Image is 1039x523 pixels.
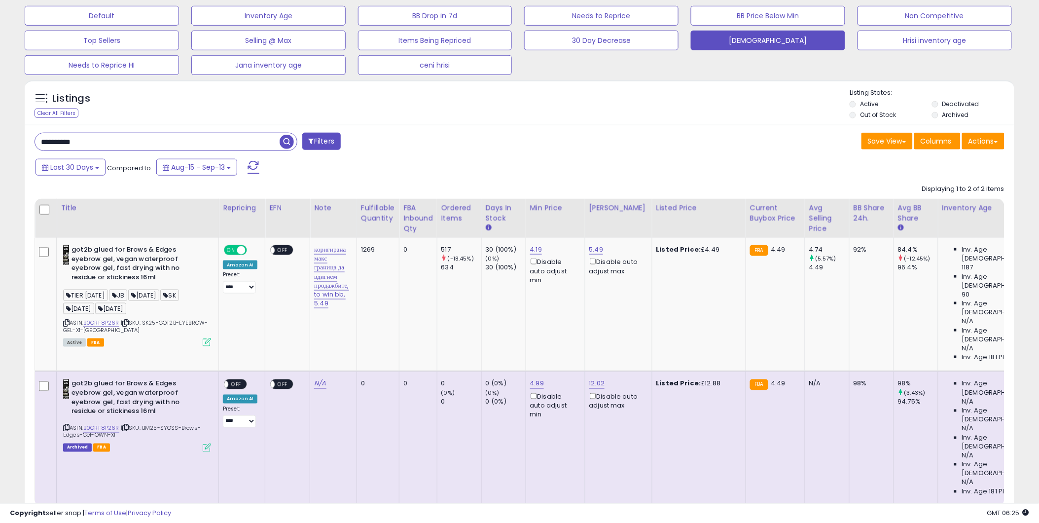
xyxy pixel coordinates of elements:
[63,303,94,314] span: [DATE]
[191,31,346,50] button: Selling @ Max
[441,379,481,388] div: 0
[441,398,481,407] div: 0
[107,163,152,173] span: Compared to:
[63,245,211,345] div: ASIN:
[771,379,786,388] span: 4.49
[269,203,306,213] div: EFN
[72,379,191,418] b: got2b glued for Brows & Edges eyebrow gel, vegan waterproof eyebrow gel, fast drying with no resi...
[403,203,433,234] div: FBA inbound Qty
[25,31,179,50] button: Top Sellers
[160,290,179,301] span: SK
[750,203,801,224] div: Current Buybox Price
[904,255,931,262] small: (-12.45%)
[441,203,477,224] div: Ordered Items
[61,203,215,213] div: Title
[63,444,92,452] span: Listings that have been deleted from Seller Central
[403,379,430,388] div: 0
[750,245,768,256] small: FBA
[962,344,974,353] span: N/A
[87,338,104,347] span: FBA
[962,451,974,460] span: N/A
[898,203,934,224] div: Avg BB Share
[860,111,896,119] label: Out of Stock
[223,406,257,428] div: Preset:
[898,398,938,407] div: 94.75%
[962,478,974,487] span: N/A
[854,379,886,388] div: 98%
[898,224,904,232] small: Avg BB Share.
[962,290,970,299] span: 90
[914,133,961,149] button: Columns
[441,245,481,254] div: 517
[486,224,492,232] small: Days In Stock.
[589,257,645,276] div: Disable auto adjust max
[987,508,1029,518] span: 2025-10-14 06:25 GMT
[816,255,836,262] small: (5.57%)
[93,444,110,452] span: FBA
[524,6,679,26] button: Needs to Reprice
[52,92,90,106] h5: Listings
[942,111,969,119] label: Archived
[524,31,679,50] button: 30 Day Decrease
[858,31,1012,50] button: Hrisi inventory age
[223,271,257,294] div: Preset:
[50,162,93,172] span: Last 30 Days
[109,290,127,301] span: JB
[275,246,291,255] span: OFF
[898,379,938,388] div: 98%
[656,379,738,388] div: £12.88
[128,508,171,518] a: Privacy Policy
[921,136,952,146] span: Columns
[63,245,69,265] img: 41R3XY2DsLL._SL40_.jpg
[63,319,208,334] span: | SKU: SK25-GOT2B-EYEBROW-GEL-X1-[GEOGRAPHIC_DATA]
[223,203,261,213] div: Repricing
[530,245,542,255] a: 4.19
[63,338,86,347] span: All listings currently available for purchase on Amazon
[486,263,526,272] div: 30 (100%)
[225,246,237,255] span: ON
[589,203,648,213] div: [PERSON_NAME]
[361,245,392,254] div: 1269
[771,245,786,254] span: 4.49
[63,379,211,450] div: ASIN:
[691,31,845,50] button: [DEMOGRAPHIC_DATA]
[809,245,849,254] div: 4.74
[228,380,244,389] span: OFF
[850,88,1014,98] p: Listing States:
[441,263,481,272] div: 634
[898,245,938,254] div: 84.4%
[314,379,326,389] a: N/A
[962,424,974,433] span: N/A
[314,245,349,308] a: коригирана макс граница да вдигнем продажбите, to win bb, 5.49
[656,379,701,388] b: Listed Price:
[809,379,842,388] div: N/A
[72,245,191,284] b: got2b glued for Brows & Edges eyebrow gel, vegan waterproof eyebrow gel, fast drying with no resi...
[358,31,512,50] button: Items Being Repriced
[858,6,1012,26] button: Non Competitive
[35,109,78,118] div: Clear All Filters
[809,203,845,234] div: Avg Selling Price
[156,159,237,176] button: Aug-15 - Sep-13
[656,245,738,254] div: £4.49
[861,133,913,149] button: Save View
[223,395,257,404] div: Amazon AI
[63,379,69,399] img: 41R3XY2DsLL._SL40_.jpg
[656,203,742,213] div: Listed Price
[589,391,645,411] div: Disable auto adjust max
[63,290,108,301] span: TIER [DATE]
[361,203,395,224] div: Fulfillable Quantity
[750,379,768,390] small: FBA
[530,203,581,213] div: Min Price
[25,6,179,26] button: Default
[246,246,261,255] span: OFF
[191,6,346,26] button: Inventory Age
[691,6,845,26] button: BB Price Below Min
[358,6,512,26] button: BB Drop in 7d
[854,203,890,224] div: BB Share 24h.
[486,398,526,407] div: 0 (0%)
[904,389,926,397] small: (3.43%)
[589,379,605,389] a: 12.02
[486,245,526,254] div: 30 (100%)
[962,133,1004,149] button: Actions
[530,379,544,389] a: 4.99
